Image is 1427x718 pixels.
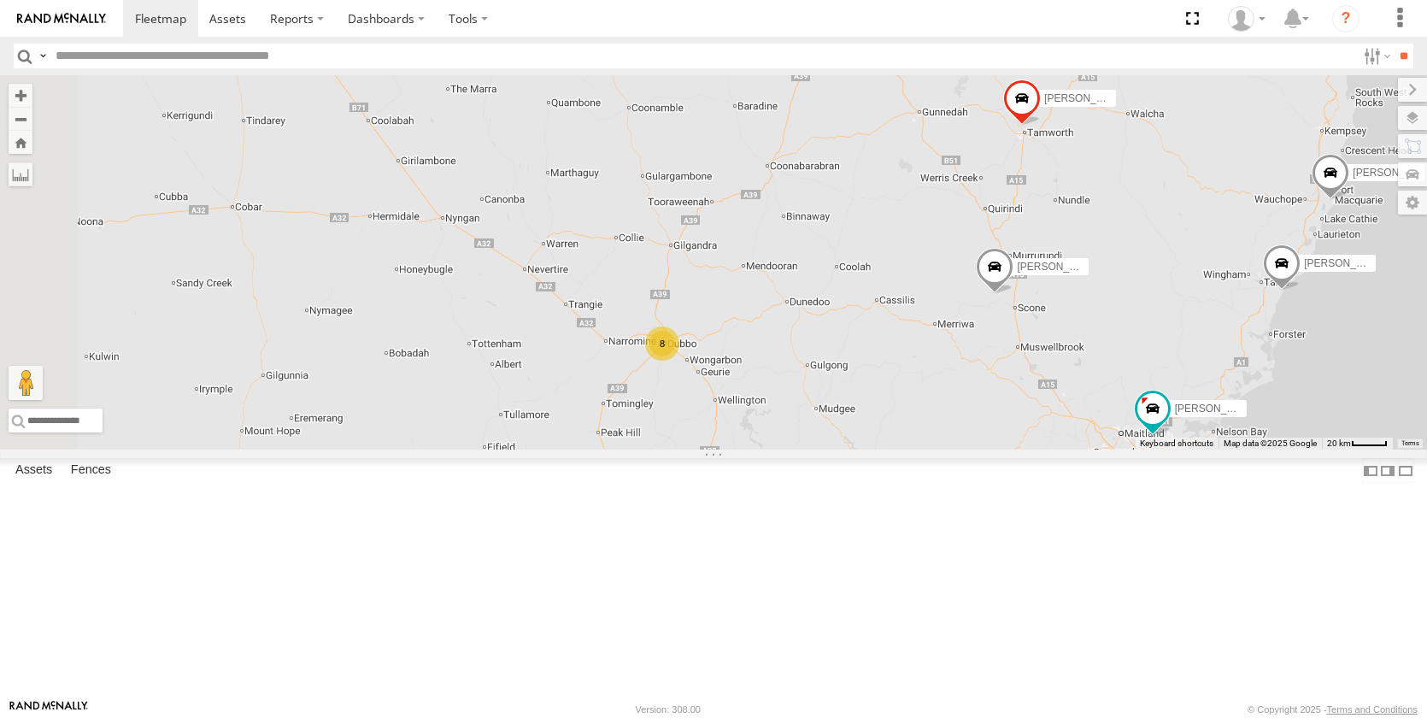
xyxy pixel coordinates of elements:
a: Terms and Conditions [1327,704,1418,715]
div: © Copyright 2025 - [1248,704,1418,715]
i: ? [1332,5,1359,32]
label: Fences [62,459,120,483]
span: Map data ©2025 Google [1224,438,1317,448]
span: [PERSON_NAME] [1304,257,1389,269]
button: Zoom in [9,84,32,107]
label: Assets [7,459,61,483]
a: Terms (opens in new tab) [1401,440,1419,447]
label: Dock Summary Table to the Left [1362,458,1379,483]
div: Jake Allan [1222,6,1271,32]
img: rand-logo.svg [17,13,106,25]
button: Map scale: 20 km per 39 pixels [1322,438,1393,450]
div: 8 [645,327,679,361]
label: Dock Summary Table to the Right [1379,458,1396,483]
span: [PERSON_NAME] [1017,261,1101,273]
span: 20 km [1327,438,1351,448]
a: Visit our Website [9,701,88,718]
button: Zoom out [9,107,32,131]
label: Measure [9,162,32,186]
div: Version: 308.00 [636,704,701,715]
label: Hide Summary Table [1397,458,1414,483]
span: [PERSON_NAME] [1044,92,1129,104]
button: Drag Pegman onto the map to open Street View [9,366,43,400]
label: Search Filter Options [1357,44,1394,68]
button: Zoom Home [9,131,32,154]
label: Search Query [36,44,50,68]
button: Keyboard shortcuts [1140,438,1213,450]
span: [PERSON_NAME] [1175,403,1260,415]
label: Map Settings [1398,191,1427,215]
